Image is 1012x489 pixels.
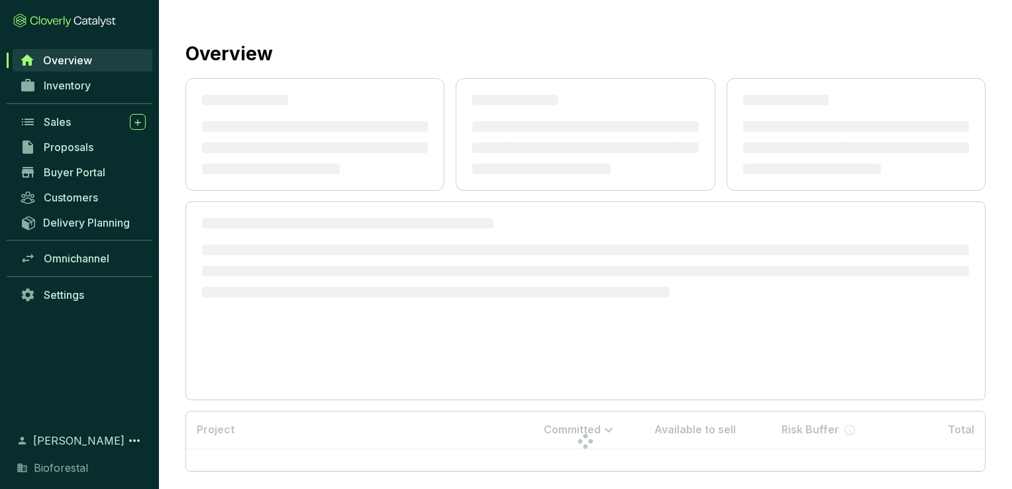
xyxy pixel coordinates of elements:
a: Delivery Planning [13,211,152,233]
a: Inventory [13,74,152,97]
a: Customers [13,186,152,209]
span: Omnichannel [44,252,109,265]
a: Proposals [13,136,152,158]
a: Settings [13,284,152,306]
span: Inventory [44,79,91,92]
a: Buyer Portal [13,161,152,184]
span: Customers [44,191,98,204]
a: Overview [13,49,152,72]
span: Sales [44,115,71,129]
span: Buyer Portal [44,166,105,179]
span: Delivery Planning [43,216,130,229]
a: Omnichannel [13,247,152,270]
span: Settings [44,288,84,301]
a: Sales [13,111,152,133]
span: Overview [43,54,92,67]
h2: Overview [185,40,273,68]
span: Proposals [44,140,93,154]
span: Bioforestal [34,460,88,476]
span: [PERSON_NAME] [33,433,125,449]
